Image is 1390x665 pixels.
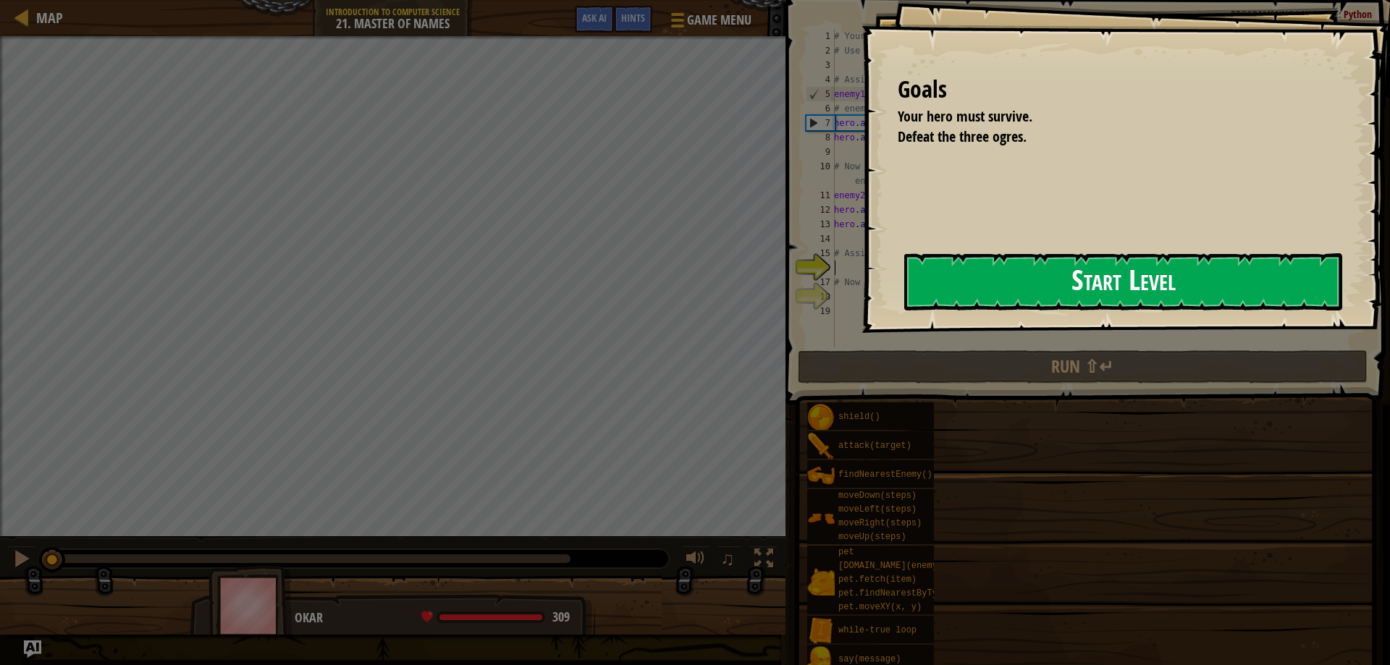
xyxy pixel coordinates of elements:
[208,565,292,645] img: thang_avatar_frame.png
[807,404,835,431] img: portrait.png
[806,72,835,87] div: 4
[806,217,835,232] div: 13
[904,253,1342,310] button: Start Level
[838,547,854,557] span: pet
[838,504,917,514] span: moveLeft(steps)
[838,532,906,542] span: moveUp(steps)
[806,232,835,246] div: 14
[24,640,41,658] button: Ask AI
[806,116,835,130] div: 7
[660,6,760,40] button: Game Menu
[838,654,901,664] span: say(message)
[29,8,63,27] a: Map
[898,73,1339,106] div: Goals
[806,87,835,101] div: 5
[898,106,1032,126] span: Your hero must survive.
[798,350,1368,384] button: Run ⇧↵
[807,433,835,460] img: portrait.png
[898,127,1027,146] span: Defeat the three ogres.
[36,8,63,27] span: Map
[681,546,710,575] button: Adjust volume
[806,246,835,261] div: 15
[806,304,835,318] div: 19
[806,130,835,145] div: 8
[880,106,1336,127] li: Your hero must survive.
[806,203,835,217] div: 12
[806,101,835,116] div: 6
[838,575,917,585] span: pet.fetch(item)
[806,43,835,58] div: 2
[575,6,614,33] button: Ask AI
[806,289,835,304] div: 18
[717,546,742,575] button: ♫
[806,261,835,275] div: 16
[838,412,880,422] span: shield()
[749,546,778,575] button: Toggle fullscreen
[806,29,835,43] div: 1
[295,609,581,627] div: Okar
[838,561,943,571] span: [DOMAIN_NAME](enemy)
[552,608,570,626] span: 309
[838,588,979,598] span: pet.findNearestByType(type)
[806,159,835,188] div: 10
[807,568,835,596] img: portrait.png
[838,441,911,451] span: attack(target)
[7,546,36,575] button: Ctrl + P: Pause
[421,611,570,624] div: health: 309 / 309
[807,504,835,532] img: portrait.png
[806,275,835,289] div: 17
[687,11,751,30] span: Game Menu
[880,127,1336,148] li: Defeat the three ogres.
[807,462,835,489] img: portrait.png
[838,491,917,501] span: moveDown(steps)
[806,58,835,72] div: 3
[838,518,922,528] span: moveRight(steps)
[838,470,932,480] span: findNearestEnemy()
[621,11,645,25] span: Hints
[806,145,835,159] div: 9
[838,602,922,612] span: pet.moveXY(x, y)
[838,625,917,635] span: while-true loop
[582,11,607,25] span: Ask AI
[807,617,835,645] img: portrait.png
[720,548,735,569] span: ♫
[806,188,835,203] div: 11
